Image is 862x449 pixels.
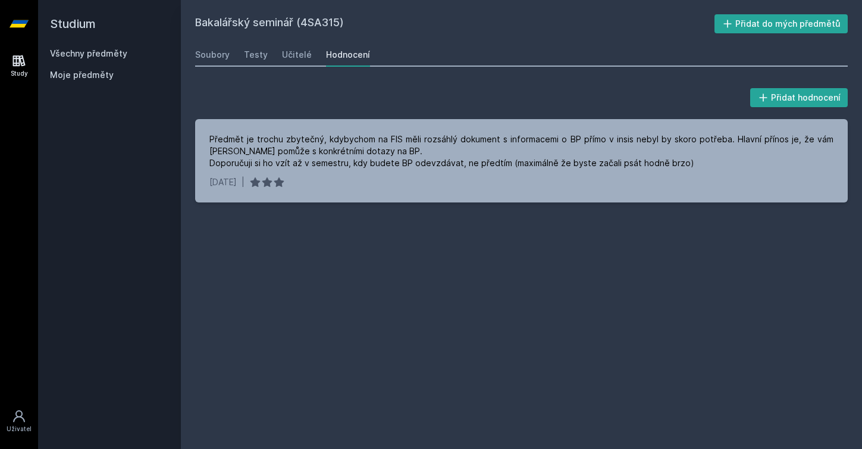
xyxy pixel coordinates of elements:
[11,69,28,78] div: Study
[7,425,32,434] div: Uživatel
[2,48,36,84] a: Study
[326,49,370,61] div: Hodnocení
[50,69,114,81] span: Moje předměty
[195,43,230,67] a: Soubory
[195,49,230,61] div: Soubory
[209,133,833,169] div: Předmět je trochu zbytečný, kdybychom na FIS měli rozsáhlý dokument s informacemi o BP přímo v in...
[209,176,237,188] div: [DATE]
[2,403,36,439] a: Uživatel
[326,43,370,67] a: Hodnocení
[714,14,848,33] button: Přidat do mých předmětů
[244,43,268,67] a: Testy
[282,43,312,67] a: Učitelé
[750,88,848,107] button: Přidat hodnocení
[244,49,268,61] div: Testy
[50,48,127,58] a: Všechny předměty
[282,49,312,61] div: Učitelé
[242,176,245,188] div: |
[195,14,714,33] h2: Bakalářský seminář (4SA315)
